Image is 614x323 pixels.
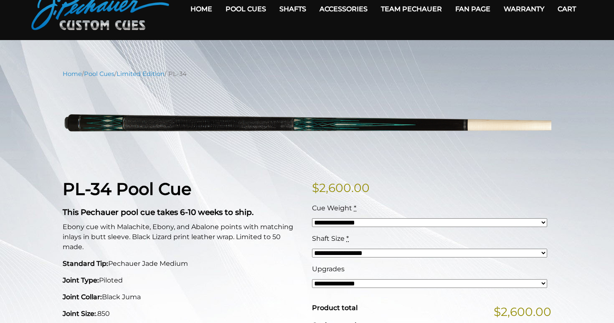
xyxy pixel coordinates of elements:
[63,275,302,285] p: Piloted
[312,235,345,242] span: Shaft Size
[63,207,254,217] strong: This Pechauer pool cue takes 6-10 weeks to ship.
[494,303,551,320] span: $2,600.00
[84,70,114,78] a: Pool Cues
[63,292,302,302] p: Black Juma
[312,181,370,195] bdi: 2,600.00
[63,85,551,166] img: pl-34.png
[312,181,319,195] span: $
[312,204,352,212] span: Cue Weight
[63,293,102,301] strong: Joint Collar:
[63,69,551,78] nav: Breadcrumb
[63,222,302,252] p: Ebony cue with Malachite, Ebony, and Abalone points with matching inlays in butt sleeve. Black Li...
[354,204,356,212] abbr: required
[63,70,82,78] a: Home
[63,310,96,318] strong: Joint Size:
[346,235,349,242] abbr: required
[312,304,358,312] span: Product total
[63,259,302,269] p: Pechauer Jade Medium
[117,70,165,78] a: Limited Edition
[63,309,302,319] p: .850
[63,276,99,284] strong: Joint Type:
[312,265,345,273] span: Upgrades
[63,260,108,267] strong: Standard Tip:
[63,179,191,199] strong: PL-34 Pool Cue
